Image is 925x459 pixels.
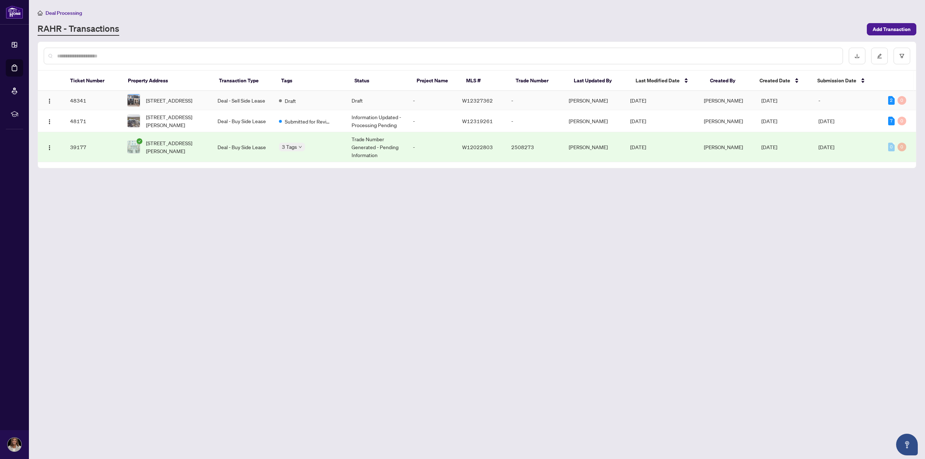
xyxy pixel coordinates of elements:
[871,48,888,64] button: edit
[630,144,646,150] span: [DATE]
[505,132,563,162] td: 2508273
[285,117,332,125] span: Submitted for Review
[896,434,918,455] button: Open asap
[888,143,895,151] div: 0
[505,110,563,132] td: -
[8,438,21,451] img: Profile Icon
[849,48,865,64] button: download
[212,91,273,110] td: Deal - Sell Side Lease
[407,91,456,110] td: -
[630,97,646,104] span: [DATE]
[812,71,882,91] th: Submission Date
[813,110,882,132] td: [DATE]
[146,113,206,129] span: [STREET_ADDRESS][PERSON_NAME]
[898,117,906,125] div: 0
[44,141,55,153] button: Logo
[761,144,777,150] span: [DATE]
[346,91,407,110] td: Draft
[813,132,882,162] td: [DATE]
[46,10,82,16] span: Deal Processing
[754,71,812,91] th: Created Date
[873,23,911,35] span: Add Transaction
[877,53,882,59] span: edit
[282,143,297,151] span: 3 Tags
[213,71,275,91] th: Transaction Type
[64,91,122,110] td: 48341
[47,98,52,104] img: Logo
[630,118,646,124] span: [DATE]
[704,144,743,150] span: [PERSON_NAME]
[64,71,122,91] th: Ticket Number
[346,132,407,162] td: Trade Number Generated - Pending Information
[898,143,906,151] div: 0
[128,115,140,127] img: thumbnail-img
[761,97,777,104] span: [DATE]
[38,23,119,36] a: RAHR - Transactions
[462,118,493,124] span: W12319261
[122,71,213,91] th: Property Address
[636,77,680,85] span: Last Modified Date
[888,96,895,105] div: 2
[630,71,704,91] th: Last Modified Date
[563,132,624,162] td: [PERSON_NAME]
[47,119,52,125] img: Logo
[462,144,493,150] span: W12022803
[505,91,563,110] td: -
[212,110,273,132] td: Deal - Buy Side Lease
[298,145,302,149] span: down
[867,23,916,35] button: Add Transaction
[817,77,856,85] span: Submission Date
[64,110,122,132] td: 48171
[6,5,23,19] img: logo
[275,71,349,91] th: Tags
[704,71,754,91] th: Created By
[212,132,273,162] td: Deal - Buy Side Lease
[888,117,895,125] div: 7
[407,132,456,162] td: -
[349,71,411,91] th: Status
[38,10,43,16] span: home
[346,110,407,132] td: Information Updated - Processing Pending
[563,91,624,110] td: [PERSON_NAME]
[894,48,910,64] button: filter
[47,145,52,151] img: Logo
[898,96,906,105] div: 0
[460,71,510,91] th: MLS #
[510,71,568,91] th: Trade Number
[128,141,140,153] img: thumbnail-img
[563,110,624,132] td: [PERSON_NAME]
[899,53,904,59] span: filter
[568,71,630,91] th: Last Updated By
[761,118,777,124] span: [DATE]
[146,96,192,104] span: [STREET_ADDRESS]
[704,118,743,124] span: [PERSON_NAME]
[462,97,493,104] span: W12327362
[855,53,860,59] span: download
[44,95,55,106] button: Logo
[704,97,743,104] span: [PERSON_NAME]
[813,91,882,110] td: -
[137,138,142,144] span: check-circle
[128,94,140,107] img: thumbnail-img
[411,71,460,91] th: Project Name
[64,132,122,162] td: 39177
[146,139,206,155] span: [STREET_ADDRESS][PERSON_NAME]
[285,97,296,105] span: Draft
[44,115,55,127] button: Logo
[407,110,456,132] td: -
[760,77,790,85] span: Created Date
